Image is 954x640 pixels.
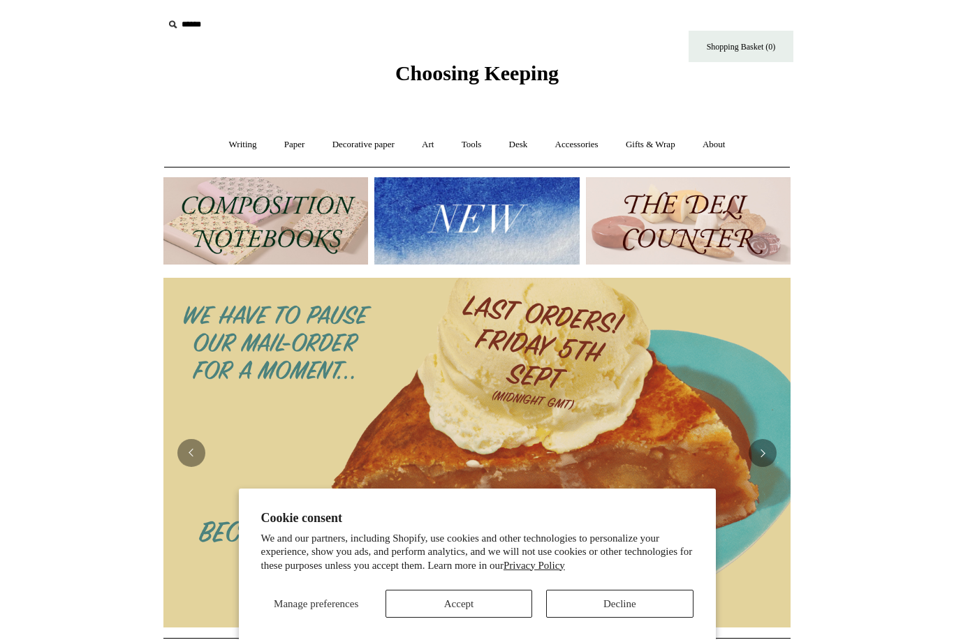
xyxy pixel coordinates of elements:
span: Manage preferences [274,598,358,609]
a: Desk [497,126,541,163]
img: The Deli Counter [586,177,791,265]
button: Accept [386,590,532,618]
a: Privacy Policy [504,560,565,571]
a: Choosing Keeping [395,73,559,82]
a: Accessories [543,126,611,163]
a: Paper [272,126,318,163]
a: Shopping Basket (0) [689,31,793,62]
span: Choosing Keeping [395,61,559,84]
a: Tools [449,126,494,163]
h2: Cookie consent [261,511,694,526]
a: About [690,126,738,163]
a: Art [409,126,446,163]
p: We and our partners, including Shopify, use cookies and other technologies to personalize your ex... [261,532,694,573]
a: Writing [217,126,270,163]
button: Manage preferences [261,590,372,618]
img: 2025 New Website coming soon.png__PID:95e867f5-3b87-426e-97a5-a534fe0a3431 [163,278,791,627]
a: Decorative paper [320,126,407,163]
a: Gifts & Wrap [613,126,688,163]
button: Decline [546,590,693,618]
img: 202302 Composition ledgers.jpg__PID:69722ee6-fa44-49dd-a067-31375e5d54ec [163,177,368,265]
button: Next [749,439,777,467]
img: New.jpg__PID:f73bdf93-380a-4a35-bcfe-7823039498e1 [374,177,579,265]
button: Previous [177,439,205,467]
